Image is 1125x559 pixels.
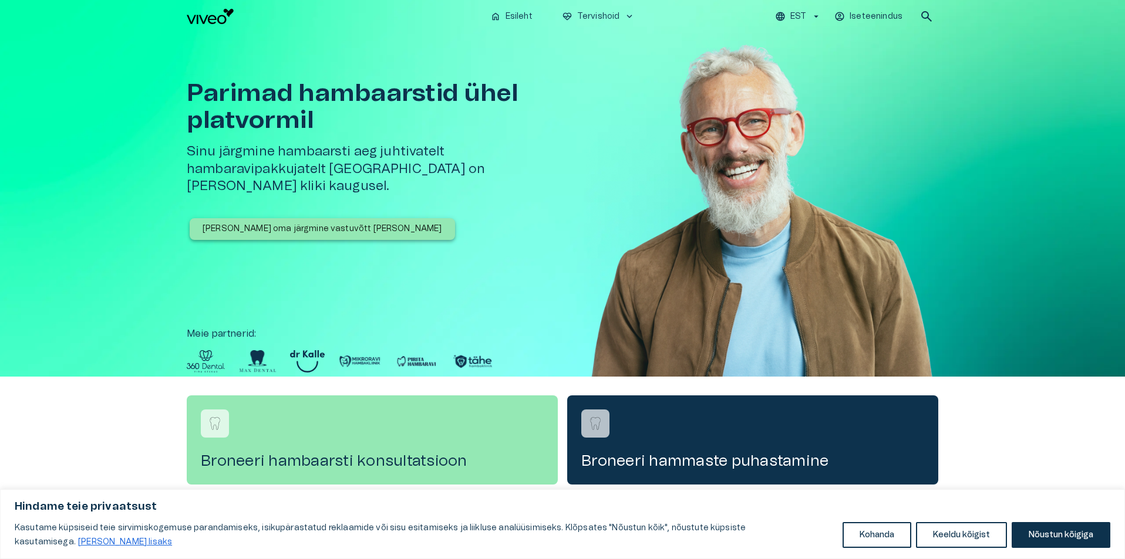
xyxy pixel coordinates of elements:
[506,11,533,23] p: Esileht
[290,350,325,372] img: Partner logo
[850,11,902,23] p: Iseteenindus
[187,143,567,195] h5: Sinu järgmine hambaarsti aeg juhtivatelt hambaravipakkujatelt [GEOGRAPHIC_DATA] on [PERSON_NAME] ...
[557,8,640,25] button: ecg_heartTervishoidkeyboard_arrow_down
[567,395,938,485] a: Navigate to service booking
[78,537,173,547] a: Loe lisaks
[1012,522,1110,548] button: Nõustun kõigiga
[15,500,1110,514] p: Hindame teie privaatsust
[339,350,381,372] img: Partner logo
[833,8,905,25] button: Iseteenindus
[586,33,938,412] img: Man with glasses smiling
[206,415,224,432] img: Broneeri hambaarsti konsultatsioon logo
[239,350,276,372] img: Partner logo
[187,9,234,24] img: Viveo logo
[577,11,620,23] p: Tervishoid
[187,80,567,134] h1: Parimad hambaarstid ühel platvormil
[190,218,455,240] button: [PERSON_NAME] oma järgmine vastuvõtt [PERSON_NAME]
[203,223,442,235] p: [PERSON_NAME] oma järgmine vastuvõtt [PERSON_NAME]
[452,350,494,372] img: Partner logo
[915,5,938,28] button: open search modal
[843,522,911,548] button: Kohanda
[201,452,544,470] h4: Broneeri hambaarsti konsultatsioon
[790,11,806,23] p: EST
[187,327,938,341] p: Meie partnerid :
[562,11,572,22] span: ecg_heart
[486,8,538,25] button: homeEsileht
[490,11,501,22] span: home
[624,11,635,22] span: keyboard_arrow_down
[916,522,1007,548] button: Keeldu kõigist
[919,9,934,23] span: search
[187,350,225,372] img: Partner logo
[395,350,437,372] img: Partner logo
[581,452,924,470] h4: Broneeri hammaste puhastamine
[773,8,823,25] button: EST
[15,521,834,549] p: Kasutame küpsiseid teie sirvimiskogemuse parandamiseks, isikupärastatud reklaamide või sisu esita...
[587,415,604,432] img: Broneeri hammaste puhastamine logo
[187,395,558,485] a: Navigate to service booking
[187,9,481,24] a: Navigate to homepage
